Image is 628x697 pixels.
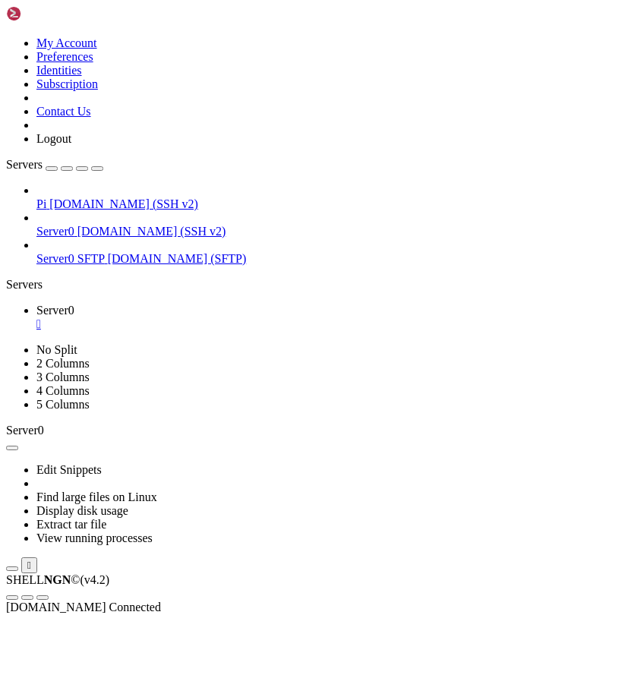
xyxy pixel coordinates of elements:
[36,252,622,266] a: Server0 SFTP [DOMAIN_NAME] (SFTP)
[36,225,74,238] span: Server0
[36,132,71,145] a: Logout
[36,77,98,90] a: Subscription
[36,463,102,476] a: Edit Snippets
[36,36,97,49] a: My Account
[36,252,105,265] span: Server0 SFTP
[6,278,622,292] div: Servers
[21,557,37,573] button: 
[36,197,46,210] span: Pi
[36,304,622,331] a: Server0
[36,371,90,383] a: 3 Columns
[36,398,90,411] a: 5 Columns
[36,490,157,503] a: Find large files on Linux
[36,225,622,238] a: Server0 [DOMAIN_NAME] (SSH v2)
[36,531,153,544] a: View running processes
[36,211,622,238] li: Server0 [DOMAIN_NAME] (SSH v2)
[36,304,74,317] span: Server0
[36,64,82,77] a: Identities
[108,252,247,265] span: [DOMAIN_NAME] (SFTP)
[49,197,198,210] span: [DOMAIN_NAME] (SSH v2)
[36,357,90,370] a: 2 Columns
[36,184,622,211] li: Pi [DOMAIN_NAME] (SSH v2)
[36,50,93,63] a: Preferences
[36,197,622,211] a: Pi [DOMAIN_NAME] (SSH v2)
[36,105,91,118] a: Contact Us
[6,158,103,171] a: Servers
[36,518,106,531] a: Extract tar file
[27,560,31,571] div: 
[6,424,44,437] span: Server0
[36,504,128,517] a: Display disk usage
[36,317,622,331] a: 
[77,225,226,238] span: [DOMAIN_NAME] (SSH v2)
[36,238,622,266] li: Server0 SFTP [DOMAIN_NAME] (SFTP)
[6,158,43,171] span: Servers
[6,6,93,21] img: Shellngn
[36,384,90,397] a: 4 Columns
[36,343,77,356] a: No Split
